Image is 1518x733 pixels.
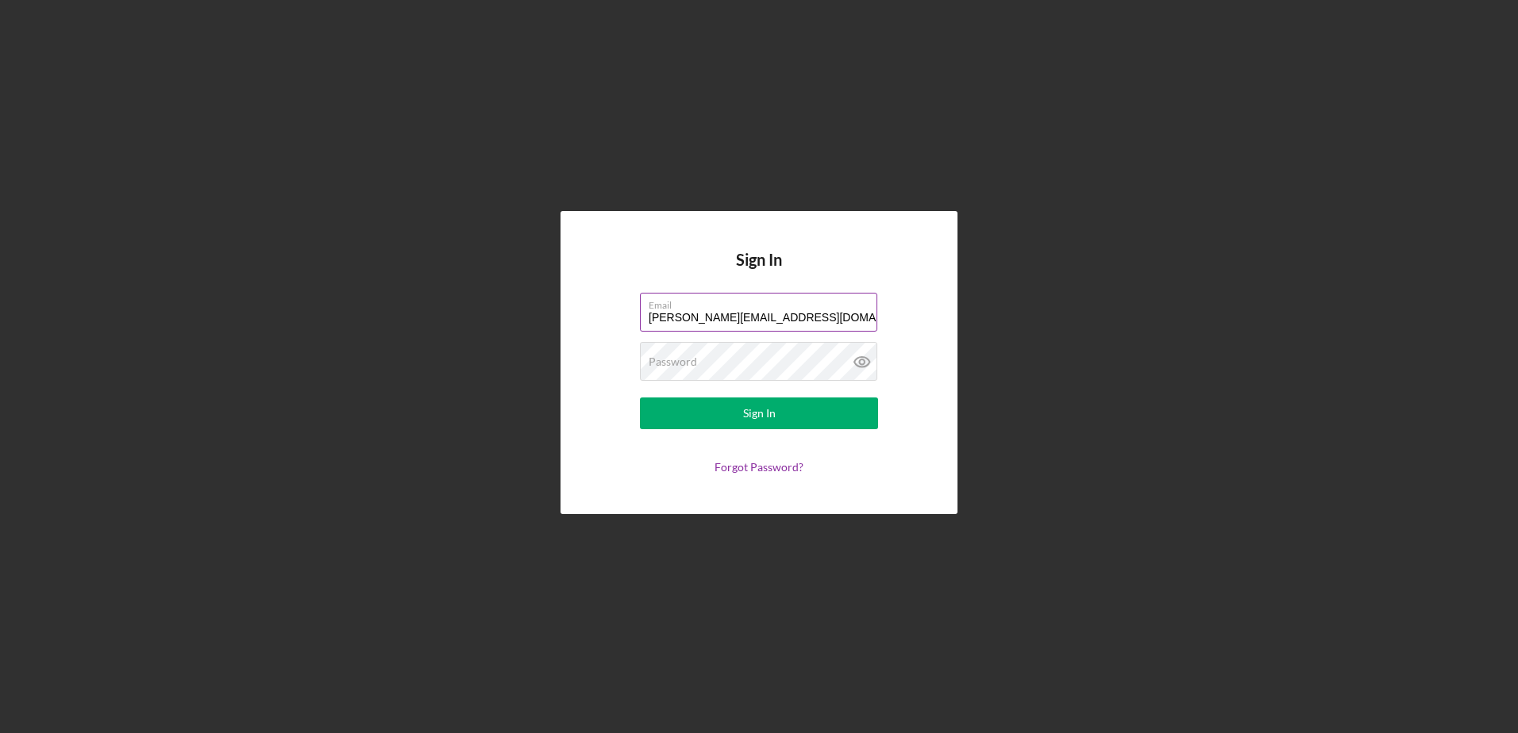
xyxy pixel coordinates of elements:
[715,460,803,474] a: Forgot Password?
[649,294,877,311] label: Email
[736,251,782,293] h4: Sign In
[640,397,878,429] button: Sign In
[743,397,776,429] div: Sign In
[649,355,697,368] label: Password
